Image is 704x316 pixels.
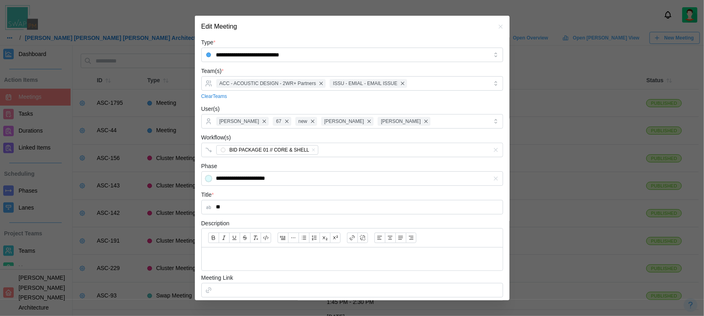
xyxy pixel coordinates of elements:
[276,118,281,125] span: 67
[201,274,233,283] label: Meeting Link
[201,133,231,142] label: Workflow(s)
[299,233,309,243] button: Bullet list
[320,233,330,243] button: Subscript
[201,93,227,100] a: Clear Teams
[333,80,397,87] span: ISSU - EMIAL - EMAIL ISSUE
[201,67,224,76] label: Team(s)
[288,233,299,243] button: Horizontal line
[229,233,240,243] button: Underline
[385,233,395,243] button: Align text: center
[278,233,288,243] button: Blockquote
[230,146,309,154] div: BID PACKAGE 01 // CORE & SHELL
[299,118,307,125] span: new
[219,118,259,125] span: [PERSON_NAME]
[374,233,385,243] button: Align text: left
[250,233,261,243] button: Clear formatting
[201,162,217,171] label: Phase
[330,233,341,243] button: Superscript
[219,80,316,87] span: ACC - ACOUSTIC DESIGN - 2WR+ Partners
[261,233,271,243] button: Code
[201,191,214,200] label: Title
[347,233,357,243] button: Link
[381,118,421,125] span: [PERSON_NAME]
[201,219,230,228] label: Description
[201,23,237,30] h2: Edit Meeting
[201,105,220,114] label: User(s)
[240,233,250,243] button: Strikethrough
[357,233,368,243] button: Remove link
[208,233,219,243] button: Bold
[219,233,229,243] button: Italic
[324,118,364,125] span: [PERSON_NAME]
[406,233,416,243] button: Align text: right
[395,233,406,243] button: Align text: justify
[201,38,216,47] label: Type
[309,233,320,243] button: Ordered list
